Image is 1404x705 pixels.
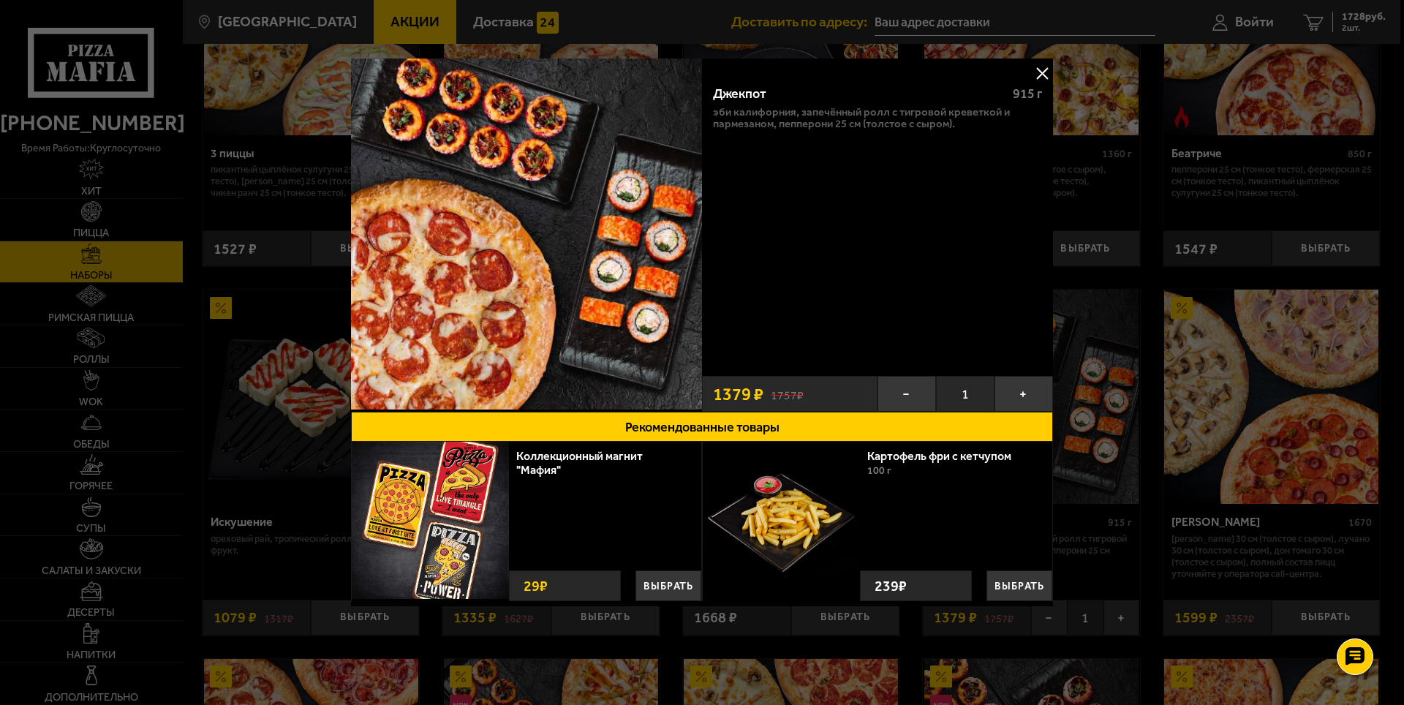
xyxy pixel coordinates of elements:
strong: 239 ₽ [871,571,910,600]
a: Коллекционный магнит "Мафия" [516,449,643,477]
button: − [877,376,936,412]
span: 100 г [867,464,891,477]
button: Выбрать [635,570,701,601]
button: Рекомендованные товары [351,412,1053,442]
strong: 29 ₽ [520,571,551,600]
div: Джекпот [713,86,1000,102]
a: Картофель фри с кетчупом [867,449,1026,463]
span: 1 [936,376,994,412]
s: 1757 ₽ [771,386,804,401]
p: Эби Калифорния, Запечённый ролл с тигровой креветкой и пармезаном, Пепперони 25 см (толстое с сыр... [713,106,1042,129]
button: + [994,376,1053,412]
a: Джекпот [351,59,702,412]
button: Выбрать [986,570,1052,601]
span: 915 г [1013,86,1042,102]
span: 1379 ₽ [713,385,763,403]
img: Джекпот [351,59,702,410]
